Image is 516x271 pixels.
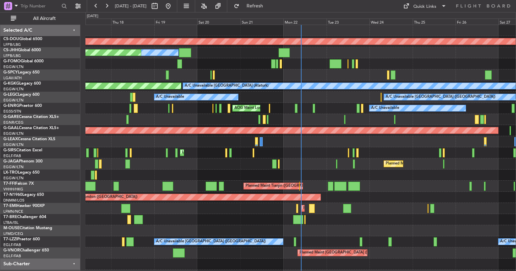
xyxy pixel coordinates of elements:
[156,237,266,247] div: A/C Unavailable [GEOGRAPHIC_DATA] ([GEOGRAPHIC_DATA])
[7,13,73,24] button: All Aircraft
[3,59,44,63] a: G-FOMOGlobal 6000
[3,187,23,192] a: VHHH/HKG
[3,104,19,108] span: G-ENRG
[87,13,98,19] div: [DATE]
[386,159,492,169] div: Planned Maint [GEOGRAPHIC_DATA] ([GEOGRAPHIC_DATA])
[300,248,406,258] div: Planned Maint [GEOGRAPHIC_DATA] ([GEOGRAPHIC_DATA])
[3,137,55,141] a: G-LEAXCessna Citation XLS
[3,53,21,58] a: LFPB/LBG
[3,93,18,97] span: G-LEGC
[3,176,24,181] a: EGGW/LTN
[413,19,456,25] div: Thu 25
[3,193,22,197] span: T7-N1960
[3,148,16,152] span: G-SIRS
[3,70,40,74] a: G-SPCYLegacy 650
[3,64,24,69] a: EGGW/LTN
[3,59,21,63] span: G-FOMO
[3,171,40,175] a: LX-TROLegacy 650
[456,19,498,25] div: Fri 26
[3,215,46,219] a: T7-BREChallenger 604
[3,193,44,197] a: T7-N1960Legacy 650
[3,98,24,103] a: EGGW/LTN
[3,70,18,74] span: G-SPCY
[241,4,269,8] span: Refresh
[327,19,369,25] div: Tue 23
[3,76,22,81] a: LGAV/ATH
[185,81,268,91] div: A/C Unavailable [GEOGRAPHIC_DATA] (Ataturk)
[62,192,137,202] div: AOG Maint London ([GEOGRAPHIC_DATA])
[234,103,310,113] div: AOG Maint London ([GEOGRAPHIC_DATA])
[3,82,19,86] span: G-KGKG
[386,92,495,102] div: A/C Unavailable [GEOGRAPHIC_DATA] ([GEOGRAPHIC_DATA])
[3,164,24,170] a: EGGW/LTN
[303,203,368,213] div: Planned Maint [GEOGRAPHIC_DATA]
[3,237,40,241] a: T7-LZZIPraetor 600
[3,204,45,208] a: T7-EMIHawker 900XP
[3,159,43,163] a: G-JAGAPhenom 300
[3,48,18,52] span: CS-JHH
[240,19,283,25] div: Sun 21
[3,226,20,230] span: M-OUSE
[3,131,24,136] a: EGGW/LTN
[3,109,21,114] a: EGSS/STN
[68,19,111,25] div: Wed 17
[3,48,41,52] a: CS-JHHGlobal 6000
[3,182,15,186] span: T7-FFI
[413,3,436,10] div: Quick Links
[3,209,23,214] a: LFMN/NCE
[3,82,41,86] a: G-KGKGLegacy 600
[371,103,399,113] div: A/C Unavailable
[3,248,49,252] a: G-VNORChallenger 650
[3,248,20,252] span: G-VNOR
[3,198,24,203] a: DNMM/LOS
[3,93,40,97] a: G-LEGCLegacy 600
[3,115,59,119] a: G-GARECessna Citation XLS+
[156,92,184,102] div: A/C Unavailable
[3,137,18,141] span: G-LEAX
[283,19,326,25] div: Mon 22
[197,19,240,25] div: Sat 20
[3,115,19,119] span: G-GARE
[3,159,19,163] span: G-JAGA
[3,37,42,41] a: CS-DOUGlobal 6500
[3,142,24,147] a: EGGW/LTN
[3,237,17,241] span: T7-LZZI
[3,153,21,158] a: EGLF/FAB
[231,1,271,11] button: Refresh
[3,120,24,125] a: EGNR/CEG
[369,19,412,25] div: Wed 24
[3,242,21,247] a: EGLF/FAB
[3,215,17,219] span: T7-BRE
[3,87,24,92] a: EGGW/LTN
[3,126,19,130] span: G-GAAL
[115,3,147,9] span: [DATE] - [DATE]
[3,42,21,47] a: LFPB/LBG
[3,204,17,208] span: T7-EMI
[182,148,293,158] div: Unplanned Maint [GEOGRAPHIC_DATA] ([GEOGRAPHIC_DATA])
[111,19,154,25] div: Thu 18
[154,19,197,25] div: Fri 19
[3,104,42,108] a: G-ENRGPraetor 600
[3,171,18,175] span: LX-TRO
[400,1,450,11] button: Quick Links
[3,182,34,186] a: T7-FFIFalcon 7X
[3,253,21,259] a: EGLF/FAB
[3,126,59,130] a: G-GAALCessna Citation XLS+
[21,1,59,11] input: Trip Number
[18,16,71,21] span: All Aircraft
[246,181,324,191] div: Planned Maint Tianjin ([GEOGRAPHIC_DATA])
[3,226,52,230] a: M-OUSECitation Mustang
[3,148,42,152] a: G-SIRSCitation Excel
[3,220,19,225] a: LTBA/ISL
[3,37,19,41] span: CS-DOU
[3,231,23,236] a: LFMD/CEQ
